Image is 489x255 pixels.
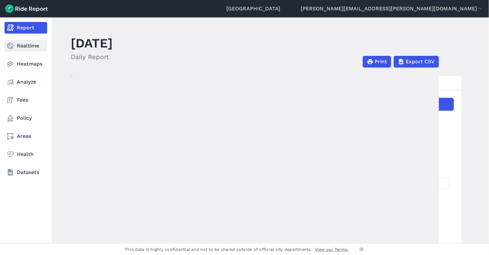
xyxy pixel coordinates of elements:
h2: Daily Report [71,52,113,62]
a: Realtime [5,40,47,52]
a: Areas [5,130,47,142]
a: Policy [5,112,47,124]
button: Export CSV [394,56,439,67]
a: Report [5,22,47,34]
a: Fees [5,94,47,106]
a: Datasets [5,167,47,178]
a: Analyze [5,76,47,88]
img: Ride Report [5,5,48,13]
span: Print [375,58,387,66]
a: [GEOGRAPHIC_DATA] [226,5,280,13]
span: Export CSV [406,58,435,66]
a: View our Terms. [315,246,349,252]
h1: [DATE] [71,34,113,52]
a: Heatmaps [5,58,47,70]
a: Health [5,148,47,160]
button: Print [363,56,391,67]
button: [PERSON_NAME][EMAIL_ADDRESS][PERSON_NAME][DOMAIN_NAME] [301,5,484,13]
